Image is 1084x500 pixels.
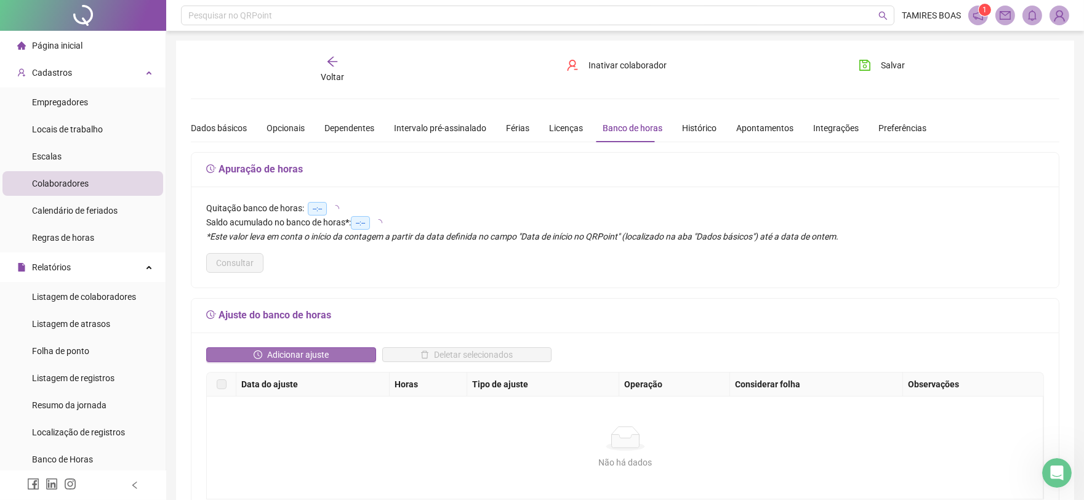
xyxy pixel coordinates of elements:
[903,373,1044,397] th: Observações
[467,373,619,397] th: Tipo de ajuste
[730,373,903,397] th: Considerar folha
[506,121,529,135] div: Férias
[321,72,344,82] span: Voltar
[973,10,984,21] span: notification
[206,347,376,362] button: Adicionar ajuste
[32,68,72,78] span: Cadastros
[206,216,1044,230] div: :
[206,308,1044,323] h5: Ajuste do banco de horas
[191,121,247,135] div: Dados básicos
[130,481,139,490] span: left
[17,263,26,272] span: file
[267,348,329,361] span: Adicionar ajuste
[859,59,871,71] span: save
[394,121,486,135] div: Intervalo pré-assinalado
[206,217,345,227] span: Saldo acumulado no banco de horas
[206,162,1044,177] h5: Apuração de horas
[206,310,216,320] span: field-time
[566,59,579,71] span: user-delete
[32,319,110,329] span: Listagem de atrasos
[46,478,58,490] span: linkedin
[736,121,793,135] div: Apontamentos
[324,121,374,135] div: Dependentes
[390,373,467,397] th: Horas
[32,346,89,356] span: Folha de ponto
[32,124,103,134] span: Locais de trabalho
[588,58,667,72] span: Inativar colaborador
[878,121,926,135] div: Preferências
[1050,6,1069,25] img: 11600
[549,121,583,135] div: Licenças
[881,58,905,72] span: Salvar
[64,478,76,490] span: instagram
[878,11,888,20] span: search
[206,232,838,241] em: *Este valor leva em conta o início da contagem a partir da data definida no campo "Data de início...
[32,97,88,107] span: Empregadores
[32,373,114,383] span: Listagem de registros
[206,203,304,213] span: Quitação banco de horas:
[32,454,93,464] span: Banco de Horas
[1042,458,1072,488] iframe: Intercom live chat
[32,151,62,161] span: Escalas
[222,456,1029,469] div: Não há dados
[983,6,987,14] span: 1
[32,233,94,243] span: Regras de horas
[32,292,136,302] span: Listagem de colaboradores
[32,206,118,216] span: Calendário de feriados
[32,262,71,272] span: Relatórios
[32,427,125,437] span: Localização de registros
[382,347,552,362] button: Deletar selecionados
[332,205,339,212] span: loading
[902,9,961,22] span: TAMIRES BOAS
[1027,10,1038,21] span: bell
[849,55,914,75] button: Salvar
[813,121,859,135] div: Integrações
[206,164,216,174] span: field-time
[17,41,26,50] span: home
[308,202,327,216] span: --:--
[32,41,82,50] span: Página inicial
[27,478,39,490] span: facebook
[32,179,89,188] span: Colaboradores
[351,216,370,230] span: --:--
[557,55,676,75] button: Inativar colaborador
[206,253,263,273] button: Consultar
[682,121,717,135] div: Histórico
[236,373,390,397] th: Data do ajuste
[267,121,305,135] div: Opcionais
[619,373,731,397] th: Operação
[17,68,26,77] span: user-add
[375,219,382,227] span: loading
[254,350,262,359] span: clock-circle
[603,121,662,135] div: Banco de horas
[979,4,991,16] sup: 1
[1000,10,1011,21] span: mail
[326,55,339,68] span: arrow-left
[32,400,106,410] span: Resumo da jornada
